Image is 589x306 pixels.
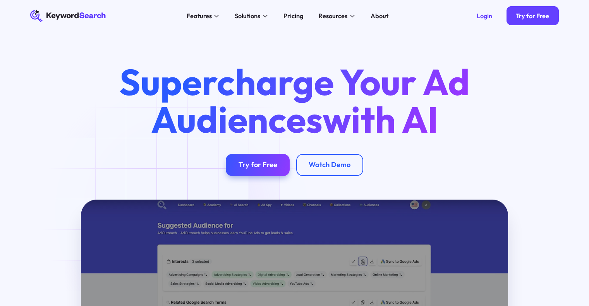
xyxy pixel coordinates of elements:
div: Features [187,11,212,21]
a: About [366,10,393,22]
a: Pricing [278,10,308,22]
div: Watch Demo [309,161,350,169]
div: Try for Free [239,161,277,169]
h1: Supercharge Your Ad Audiences [105,63,484,138]
a: Login [467,6,501,25]
div: Login [477,12,492,20]
div: Pricing [283,11,303,21]
a: Try for Free [507,6,559,25]
div: Resources [319,11,347,21]
div: About [371,11,388,21]
div: Solutions [235,11,260,21]
span: with AI [323,96,438,142]
a: Try for Free [226,154,290,176]
div: Try for Free [516,12,549,20]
